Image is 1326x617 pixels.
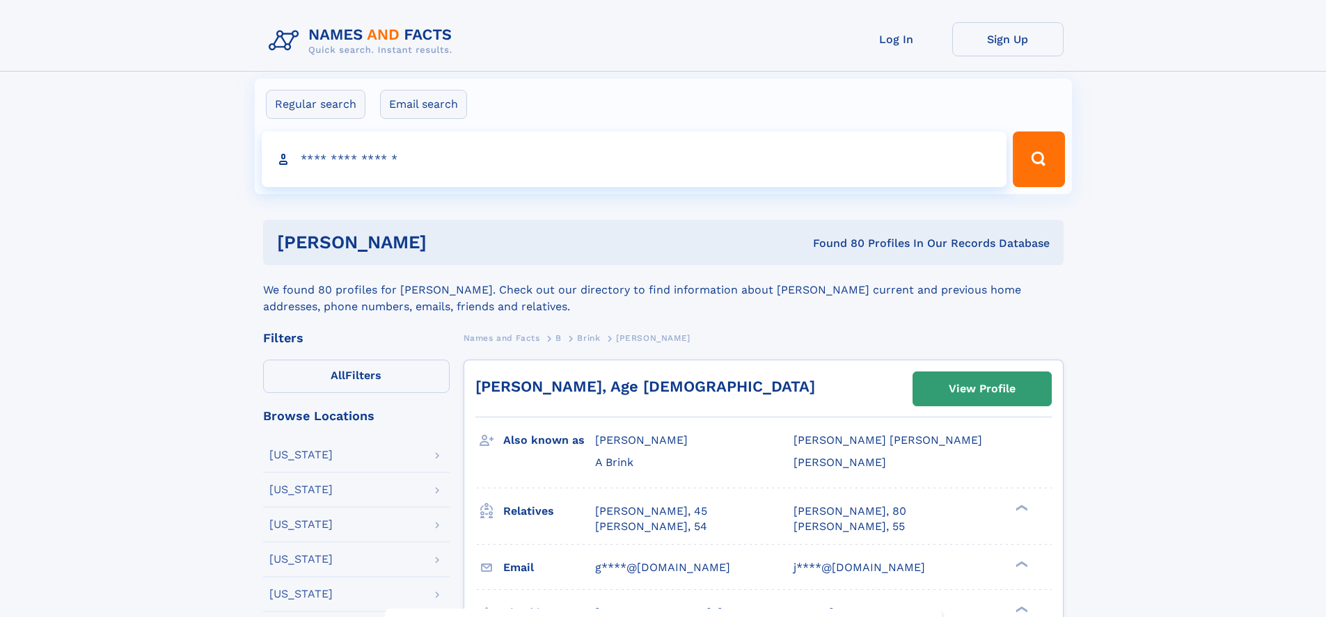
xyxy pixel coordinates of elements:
label: Filters [263,360,450,393]
div: [US_STATE] [269,554,333,565]
a: Sign Up [952,22,1064,56]
h3: Relatives [503,499,595,523]
span: All [331,369,345,382]
div: Browse Locations [263,410,450,422]
button: Search Button [1013,131,1064,187]
div: ❯ [1012,559,1029,568]
a: [PERSON_NAME], 55 [794,519,905,534]
div: [US_STATE] [269,519,333,530]
a: [PERSON_NAME], 54 [595,519,707,534]
a: View Profile [913,372,1051,406]
img: Logo Names and Facts [263,22,464,60]
span: [PERSON_NAME] [595,433,688,447]
span: Brink [577,333,600,343]
span: [PERSON_NAME] [PERSON_NAME] [794,433,982,447]
h3: Also known as [503,428,595,452]
div: [US_STATE] [269,588,333,600]
a: Names and Facts [464,329,540,346]
div: View Profile [949,373,1016,405]
span: A Brink [595,456,633,469]
a: [PERSON_NAME], 45 [595,504,707,519]
div: We found 80 profiles for [PERSON_NAME]. Check out our directory to find information about [PERSON... [263,265,1064,315]
span: [PERSON_NAME] [616,333,690,343]
label: Email search [380,90,467,119]
input: search input [262,131,1007,187]
div: Filters [263,332,450,344]
div: Found 80 Profiles In Our Records Database [619,236,1050,251]
span: [PERSON_NAME] [794,456,886,469]
a: B [555,329,562,346]
a: [PERSON_NAME], 80 [794,504,906,519]
h3: Email [503,556,595,579]
a: Log In [841,22,952,56]
a: Brink [577,329,600,346]
span: B [555,333,562,343]
div: [US_STATE] [269,449,333,460]
label: Regular search [266,90,365,119]
div: [US_STATE] [269,484,333,495]
h1: [PERSON_NAME] [277,234,620,251]
div: ❯ [1012,503,1029,512]
div: ❯ [1012,604,1029,614]
a: [PERSON_NAME], Age [DEMOGRAPHIC_DATA] [475,378,815,395]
